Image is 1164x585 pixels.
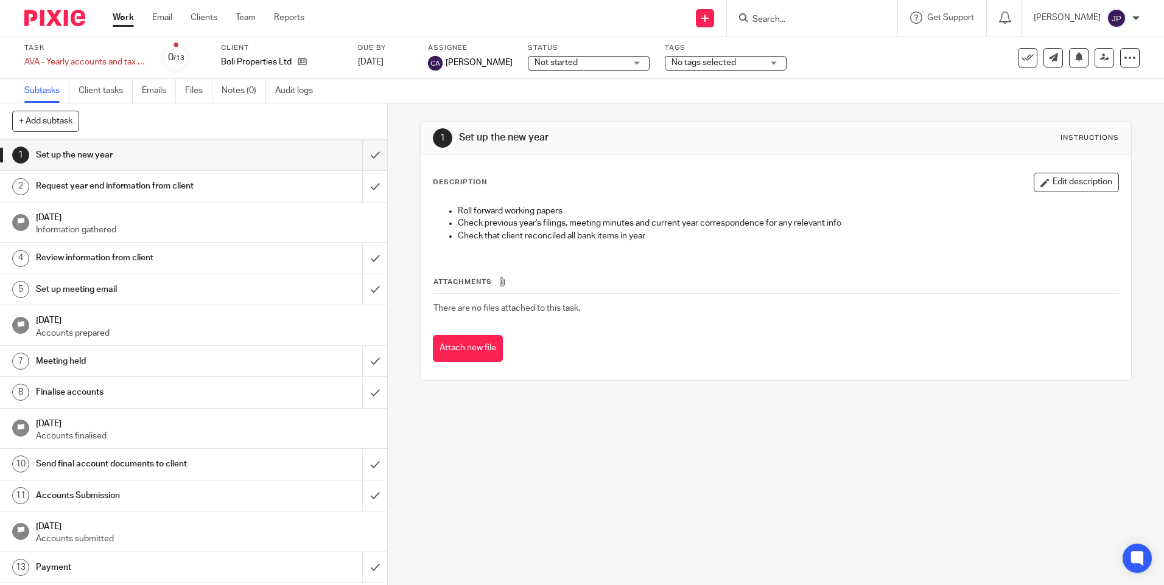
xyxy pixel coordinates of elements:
[274,12,304,24] a: Reports
[671,58,736,67] span: No tags selected
[433,335,503,362] button: Attach new file
[12,178,29,195] div: 2
[36,209,376,224] h1: [DATE]
[221,43,343,53] label: Client
[12,384,29,401] div: 8
[36,430,376,442] p: Accounts finalised
[36,177,245,195] h1: Request year end information from client
[174,55,184,61] small: /13
[36,383,245,401] h1: Finalise accounts
[275,79,322,103] a: Audit logs
[12,281,29,298] div: 5
[142,79,176,103] a: Emails
[36,280,245,299] h1: Set up meeting email
[433,178,487,187] p: Description
[222,79,266,103] a: Notes (0)
[446,57,513,69] span: [PERSON_NAME]
[433,304,580,313] span: There are no files attached to this task.
[1061,133,1119,143] div: Instructions
[12,250,29,267] div: 4
[36,486,245,505] h1: Accounts Submission
[36,533,376,545] p: Accounts submitted
[459,131,802,144] h1: Set up the new year
[24,43,146,53] label: Task
[236,12,256,24] a: Team
[36,455,245,473] h1: Send final account documents to client
[458,205,1118,217] p: Roll forward working papers
[433,279,492,285] span: Attachments
[428,43,513,53] label: Assignee
[152,12,172,24] a: Email
[79,79,133,103] a: Client tasks
[36,146,245,164] h1: Set up the new year
[358,58,384,66] span: [DATE]
[221,56,292,68] p: Boli Properties Ltd
[1107,9,1126,28] img: svg%3E
[665,43,787,53] label: Tags
[12,111,79,131] button: + Add subtask
[36,517,376,533] h1: [DATE]
[191,12,217,24] a: Clients
[36,327,376,339] p: Accounts prepared
[535,58,578,67] span: Not started
[185,79,212,103] a: Files
[36,224,376,236] p: Information gathered
[24,56,146,68] div: AVA - Yearly accounts and tax return
[528,43,650,53] label: Status
[751,15,861,26] input: Search
[12,455,29,472] div: 10
[113,12,134,24] a: Work
[927,13,974,22] span: Get Support
[36,249,245,267] h1: Review information from client
[12,487,29,504] div: 11
[36,352,245,370] h1: Meeting held
[36,415,376,430] h1: [DATE]
[1034,12,1101,24] p: [PERSON_NAME]
[12,559,29,576] div: 13
[433,128,452,148] div: 1
[168,50,184,64] div: 0
[36,558,245,576] h1: Payment
[12,147,29,164] div: 1
[458,217,1118,229] p: Check previous year's filings, meeting minutes and current year correspondence for any relevant info
[1034,173,1119,192] button: Edit description
[24,10,85,26] img: Pixie
[36,311,376,327] h1: [DATE]
[24,79,69,103] a: Subtasks
[12,353,29,370] div: 7
[358,43,413,53] label: Due by
[458,230,1118,242] p: Check that client reconciled all bank items in year
[428,56,443,71] img: svg%3E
